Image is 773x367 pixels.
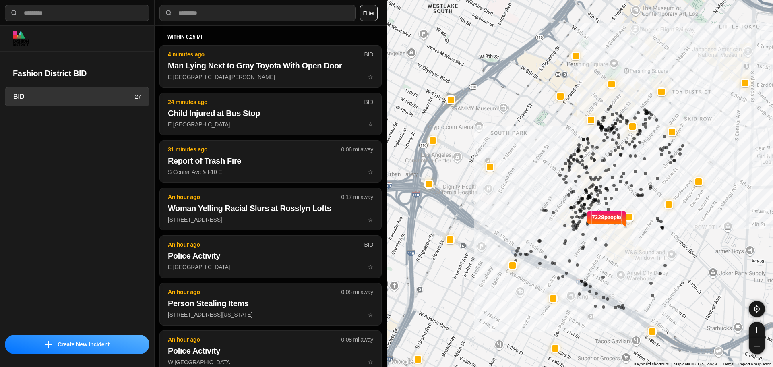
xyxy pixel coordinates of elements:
[45,341,52,348] img: icon
[341,288,373,296] p: 0.08 mi away
[360,5,378,21] button: Filter
[13,31,29,46] img: logo
[722,362,734,366] a: Terms (opens in new tab)
[159,168,382,175] a: 31 minutes ago0.06 mi awayReport of Trash FireS Central Ave & I-10 Estar
[749,322,765,338] button: zoom-in
[621,210,627,228] img: notch
[168,203,373,214] h2: Woman Yelling Racial Slurs at Rosslyn Lofts
[159,93,382,135] button: 24 minutes agoBIDChild Injured at Bus StopE [GEOGRAPHIC_DATA]star
[159,216,382,223] a: An hour ago0.17 mi awayWoman Yelling Racial Slurs at Rosslyn Lofts[STREET_ADDRESS]star
[168,336,341,344] p: An hour ago
[674,362,717,366] span: Map data ©2025 Google
[13,92,135,102] h3: BID
[167,34,374,40] h5: within 0.25 mi
[159,263,382,270] a: An hour agoBIDPolice ActivityE [GEOGRAPHIC_DATA]star
[13,68,141,79] h2: Fashion District BID
[168,298,373,309] h2: Person Stealing Items
[168,60,373,71] h2: Man Lying Next to Gray Toyota With Open Door
[159,235,382,278] button: An hour agoBIDPolice ActivityE [GEOGRAPHIC_DATA]star
[168,50,364,58] p: 4 minutes ago
[5,87,149,106] a: BID27
[389,357,415,367] img: Google
[368,74,373,80] span: star
[634,361,669,367] button: Keyboard shortcuts
[749,338,765,354] button: zoom-out
[159,188,382,230] button: An hour ago0.17 mi awayWoman Yelling Racial Slurs at Rosslyn Lofts[STREET_ADDRESS]star
[168,73,373,81] p: E [GEOGRAPHIC_DATA][PERSON_NAME]
[168,288,341,296] p: An hour ago
[159,359,382,365] a: An hour ago0.08 mi awayPolice ActivityW [GEOGRAPHIC_DATA]star
[168,168,373,176] p: S Central Ave & I-10 E
[368,169,373,175] span: star
[58,340,110,348] p: Create New Incident
[165,9,173,17] img: search
[159,45,382,88] button: 4 minutes agoBIDMan Lying Next to Gray Toyota With Open DoorE [GEOGRAPHIC_DATA][PERSON_NAME]star
[368,121,373,128] span: star
[168,358,373,366] p: W [GEOGRAPHIC_DATA]
[168,241,364,249] p: An hour ago
[753,305,761,313] img: recenter
[364,241,373,249] p: BID
[135,93,141,101] p: 27
[754,343,760,349] img: zoom-out
[168,145,341,153] p: 31 minutes ago
[364,50,373,58] p: BID
[592,213,622,231] p: 7228 people
[586,210,592,228] img: notch
[749,301,765,317] button: recenter
[10,9,18,17] img: search
[368,311,373,318] span: star
[168,120,373,129] p: E [GEOGRAPHIC_DATA]
[168,311,373,319] p: [STREET_ADDRESS][US_STATE]
[364,98,373,106] p: BID
[168,108,373,119] h2: Child Injured at Bus Stop
[168,98,364,106] p: 24 minutes ago
[168,193,341,201] p: An hour ago
[159,140,382,183] button: 31 minutes ago0.06 mi awayReport of Trash FireS Central Ave & I-10 Estar
[341,193,373,201] p: 0.17 mi away
[168,216,373,224] p: [STREET_ADDRESS]
[368,359,373,365] span: star
[341,336,373,344] p: 0.08 mi away
[159,121,382,128] a: 24 minutes agoBIDChild Injured at Bus StopE [GEOGRAPHIC_DATA]star
[389,357,415,367] a: Open this area in Google Maps (opens a new window)
[738,362,771,366] a: Report a map error
[159,283,382,326] button: An hour ago0.08 mi awayPerson Stealing Items[STREET_ADDRESS][US_STATE]star
[159,311,382,318] a: An hour ago0.08 mi awayPerson Stealing Items[STREET_ADDRESS][US_STATE]star
[168,250,373,261] h2: Police Activity
[754,327,760,333] img: zoom-in
[168,263,373,271] p: E [GEOGRAPHIC_DATA]
[159,73,382,80] a: 4 minutes agoBIDMan Lying Next to Gray Toyota With Open DoorE [GEOGRAPHIC_DATA][PERSON_NAME]star
[368,264,373,270] span: star
[5,335,149,354] button: iconCreate New Incident
[368,216,373,223] span: star
[168,345,373,357] h2: Police Activity
[168,155,373,166] h2: Report of Trash Fire
[341,145,373,153] p: 0.06 mi away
